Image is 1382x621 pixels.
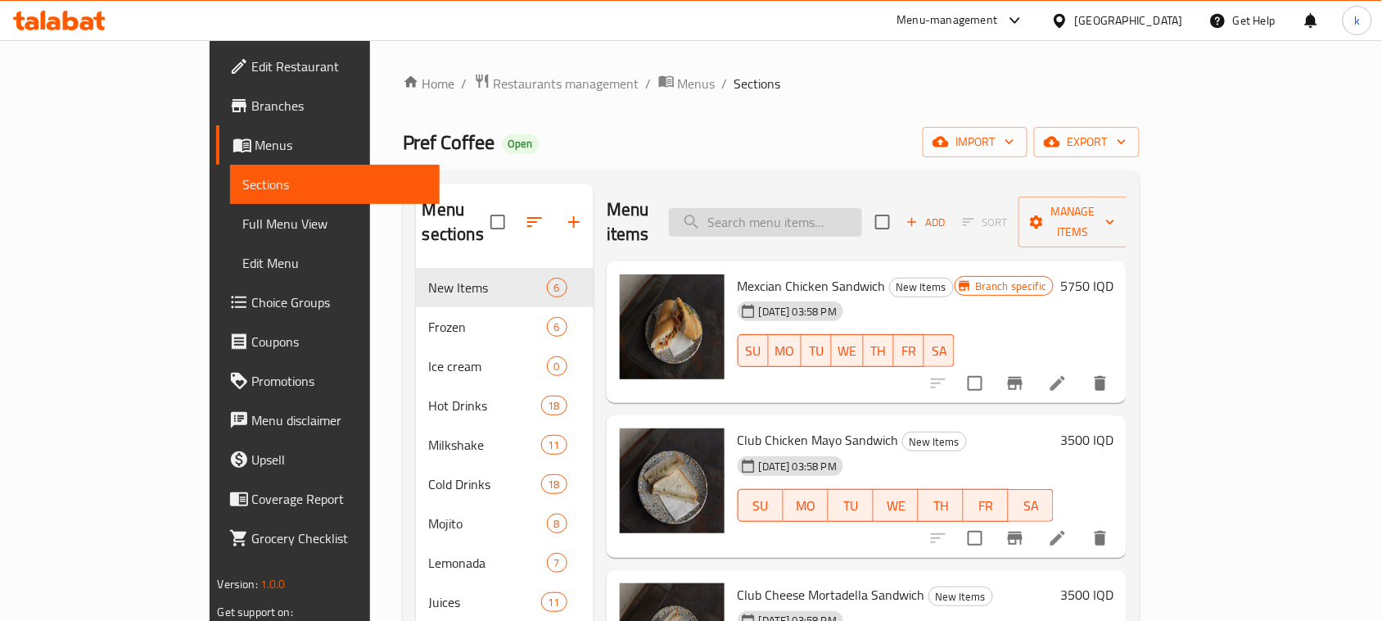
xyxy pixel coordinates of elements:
[216,440,440,479] a: Upsell
[416,425,594,465] div: Milkshake11
[429,514,547,533] span: Mojito
[554,202,594,242] button: Add section
[784,489,829,522] button: MO
[547,278,567,297] div: items
[928,587,993,606] div: New Items
[1009,489,1054,522] button: SA
[494,74,639,93] span: Restaurants management
[216,47,440,86] a: Edit Restaurant
[547,553,567,573] div: items
[620,274,725,379] img: Mexcian Chicken Sandwich
[243,214,427,233] span: Full Menu View
[416,386,594,425] div: Hot Drinks18
[548,359,567,374] span: 0
[541,435,567,455] div: items
[607,197,649,247] h2: Menu items
[900,210,952,235] button: Add
[874,489,919,522] button: WE
[838,339,857,363] span: WE
[1060,274,1113,297] h6: 5750 IQD
[542,477,567,492] span: 18
[1032,202,1115,243] span: Manage items
[230,243,440,283] a: Edit Menu
[542,595,567,610] span: 11
[502,134,540,154] div: Open
[738,489,784,522] button: SU
[722,74,728,93] li: /
[769,334,802,367] button: MO
[547,356,567,376] div: items
[230,204,440,243] a: Full Menu View
[1047,132,1127,152] span: export
[255,135,427,155] span: Menus
[252,371,427,391] span: Promotions
[1015,494,1047,518] span: SA
[502,137,540,151] span: Open
[880,494,912,518] span: WE
[996,519,1035,558] button: Branch-specific-item
[216,519,440,558] a: Grocery Checklist
[790,494,822,518] span: MO
[216,283,440,322] a: Choice Groups
[925,494,957,518] span: TH
[429,553,547,573] span: Lemonada
[900,210,952,235] span: Add item
[252,96,427,116] span: Branches
[870,339,887,363] span: TH
[924,334,955,367] button: SA
[243,253,427,273] span: Edit Menu
[752,459,843,474] span: [DATE] 03:58 PM
[422,197,490,247] h2: Menu sections
[429,396,541,415] span: Hot Drinks
[894,334,924,367] button: FR
[745,494,777,518] span: SU
[919,489,964,522] button: TH
[462,74,467,93] li: /
[1048,528,1068,548] a: Edit menu item
[775,339,795,363] span: MO
[416,504,594,543] div: Mojito8
[669,208,862,237] input: search
[429,356,547,376] div: Ice cream
[1034,127,1140,157] button: export
[929,587,992,606] span: New Items
[548,280,567,296] span: 6
[1048,374,1068,393] a: Edit menu item
[252,489,427,509] span: Coverage Report
[429,474,541,494] div: Cold Drinks
[1060,583,1113,606] h6: 3500 IQD
[515,202,554,242] span: Sort sections
[802,334,832,367] button: TU
[931,339,948,363] span: SA
[429,317,547,337] span: Frozen
[620,428,725,533] img: Club Chicken Mayo Sandwich
[970,494,1002,518] span: FR
[904,213,948,232] span: Add
[832,334,864,367] button: WE
[864,334,894,367] button: TH
[658,73,716,94] a: Menus
[734,74,781,93] span: Sections
[901,339,918,363] span: FR
[216,401,440,440] a: Menu disclaimer
[889,278,954,297] div: New Items
[216,479,440,519] a: Coverage Report
[865,205,900,239] span: Select section
[416,347,594,386] div: Ice cream0
[416,307,594,347] div: Frozen6
[752,304,843,320] span: [DATE] 03:58 PM
[996,364,1035,403] button: Branch-specific-item
[216,322,440,361] a: Coupons
[548,320,567,335] span: 6
[958,366,992,401] span: Select to update
[216,361,440,401] a: Promotions
[252,57,427,76] span: Edit Restaurant
[890,278,953,297] span: New Items
[1354,11,1360,29] span: k
[481,205,515,239] span: Select all sections
[923,127,1027,157] button: import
